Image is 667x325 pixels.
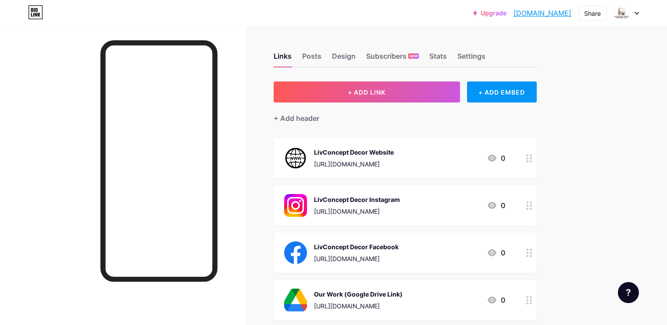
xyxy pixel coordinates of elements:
a: [DOMAIN_NAME] [514,8,571,18]
img: LivConcept Decor Website [284,147,307,170]
div: 0 [487,247,505,258]
span: NEW [410,53,418,59]
img: livconceptdecor [613,5,630,21]
div: LivConcept Decor Facebook [314,242,399,251]
div: + ADD EMBED [467,81,537,102]
div: LivConcept Decor Website [314,148,394,157]
div: Settings [457,51,485,67]
div: 0 [487,295,505,305]
div: Design [332,51,356,67]
div: 0 [487,200,505,211]
div: Stats [429,51,447,67]
div: 0 [487,153,505,163]
div: + Add header [274,113,319,124]
div: [URL][DOMAIN_NAME] [314,301,403,311]
div: LivConcept Decor Instagram [314,195,400,204]
img: Our Work (Google Drive Link) [284,289,307,311]
div: [URL][DOMAIN_NAME] [314,207,400,216]
a: Upgrade [473,10,506,17]
img: LivConcept Decor Instagram [284,194,307,217]
button: + ADD LINK [274,81,460,102]
div: Our Work (Google Drive Link) [314,290,403,299]
div: [URL][DOMAIN_NAME] [314,254,399,263]
img: LivConcept Decor Facebook [284,241,307,264]
span: + ADD LINK [348,88,385,96]
div: Share [584,9,601,18]
div: [URL][DOMAIN_NAME] [314,159,394,169]
div: Posts [302,51,321,67]
div: Links [274,51,292,67]
div: Subscribers [366,51,419,67]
